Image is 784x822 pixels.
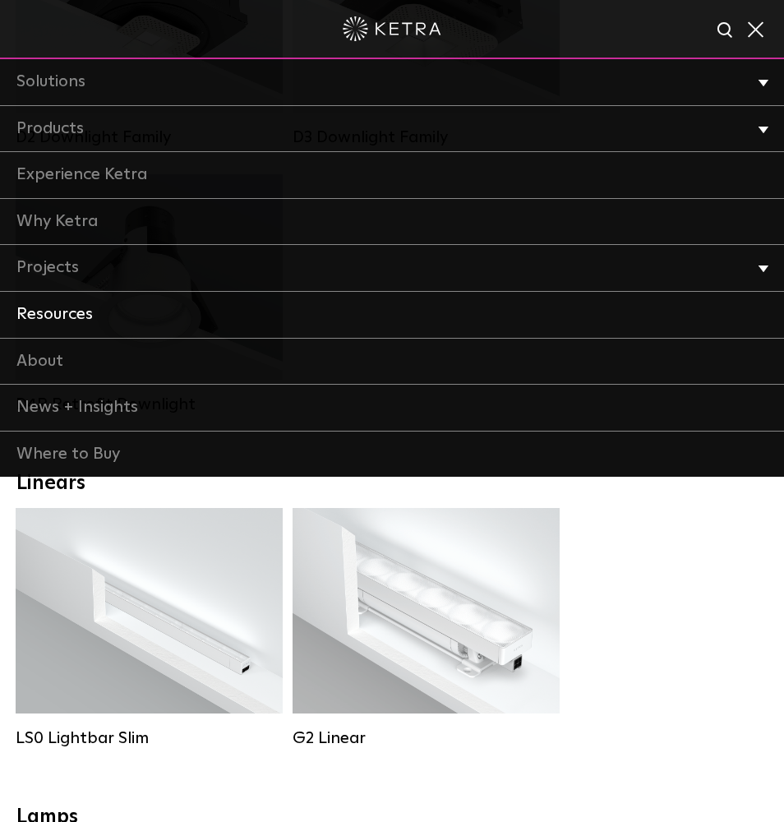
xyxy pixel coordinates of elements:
[293,508,560,750] a: G2 Linear Lumen Output:400 / 700 / 1000Colors:WhiteBeam Angles:Flood / [GEOGRAPHIC_DATA] / Narrow...
[16,728,283,748] div: LS0 Lightbar Slim
[293,728,560,748] div: G2 Linear
[16,508,283,750] a: LS0 Lightbar Slim Lumen Output:200 / 350Colors:White / BlackControl:X96 Controller
[716,21,736,41] img: search icon
[343,16,441,41] img: ketra-logo-2019-white
[16,472,768,496] div: Linears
